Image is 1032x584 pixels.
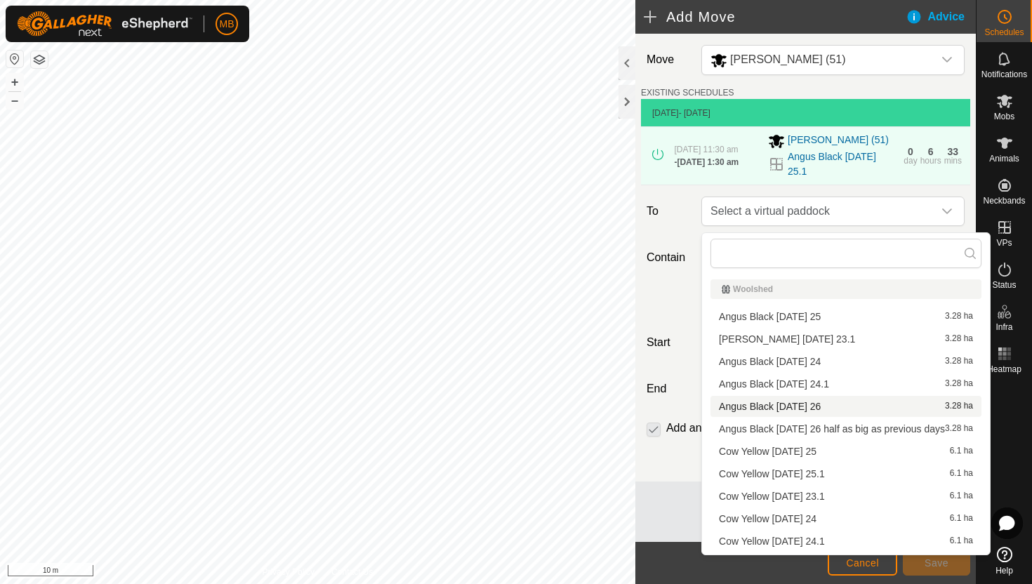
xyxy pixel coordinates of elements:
span: Cow Yellow [DATE] 24.1 [719,536,825,546]
span: Cow Yellow [DATE] 23.1 [719,491,825,501]
li: Angus Black Monday 25 [710,306,981,327]
span: - [DATE] [679,108,710,118]
li: Angus Black Saturday 23.1 [710,328,981,350]
img: Gallagher Logo [17,11,192,36]
span: Animals [989,154,1019,163]
div: 33 [948,147,959,157]
span: Schedules [984,28,1024,36]
button: Reset Map [6,51,23,67]
span: 6.1 ha [950,491,973,501]
span: 6.1 ha [950,446,973,456]
label: EXISTING SCHEDULES [641,86,734,99]
label: Add another scheduled move [666,423,812,434]
span: 3.28 ha [945,401,973,411]
span: Help [995,566,1013,575]
h2: Add Move [644,8,906,25]
a: Help [977,541,1032,580]
button: Save [903,551,970,576]
span: Angus Black [DATE] 26 half as big as previous days [719,424,945,434]
button: + [6,74,23,91]
span: Status [992,281,1016,289]
label: Contain [641,249,696,266]
li: Angus Black tuesday 26 half as big as previous days [710,418,981,439]
label: To [641,197,696,226]
span: Cow Yellow [DATE] 25.1 [719,469,825,479]
span: 6.1 ha [950,514,973,524]
span: [PERSON_NAME] (51) [730,53,845,65]
label: Start [641,334,696,351]
span: [DATE] 11:30 am [674,145,738,154]
span: 3.28 ha [945,424,973,434]
li: Cow Yellow Saturday 23.1 [710,486,981,507]
li: Cow Yellow Tuesday 26 [710,553,981,574]
li: Cow Yellow Monday 25 [710,441,981,462]
li: Angus Black Tuesday 26 [710,396,981,417]
span: Save [925,557,948,569]
span: Heatmap [987,365,1021,373]
a: Contact Us [331,566,373,578]
label: Move [641,45,696,75]
span: Angus Black [705,46,933,74]
div: 6 [928,147,934,157]
div: dropdown trigger [933,197,961,225]
button: – [6,92,23,109]
button: Cancel [828,551,897,576]
label: End [641,380,696,397]
span: VPs [996,239,1012,247]
span: [DATE] [652,108,679,118]
div: mins [944,157,962,165]
div: dropdown trigger [933,46,961,74]
span: Cow Yellow [DATE] 24 [719,514,816,524]
div: 0 [908,147,913,157]
span: 3.28 ha [945,334,973,344]
span: [PERSON_NAME] (51) [788,133,889,150]
div: hours [920,157,941,165]
span: 6.1 ha [950,536,973,546]
span: MB [220,17,234,32]
span: Cancel [846,557,879,569]
span: 3.28 ha [945,379,973,389]
span: Angus Black [DATE] 25 [719,312,821,321]
span: [DATE] 1:30 am [677,157,739,167]
span: 3.28 ha [945,357,973,366]
a: Angus Black [DATE] 25.1 [788,150,895,179]
div: Advice [906,8,976,25]
li: Angus Black Sunday 24 [710,351,981,372]
button: Map Layers [31,51,48,68]
span: Cow Yellow [DATE] 25 [719,446,816,456]
span: 6.1 ha [950,469,973,479]
li: Cow Yellow Monday 25.1 [710,463,981,484]
span: [PERSON_NAME] [DATE] 23.1 [719,334,855,344]
div: Woolshed [722,285,970,293]
div: - [674,156,739,168]
li: Cow Yellow Sunday 24.1 [710,531,981,552]
span: Select a virtual paddock [705,197,933,225]
li: Cow Yellow Sunday 24 [710,508,981,529]
div: day [904,157,917,165]
span: Notifications [981,70,1027,79]
span: 3.28 ha [945,312,973,321]
span: Angus Black [DATE] 26 [719,401,821,411]
span: Angus Black [DATE] 24 [719,357,821,366]
a: Privacy Policy [262,566,315,578]
li: Angus Black Sunday 24.1 [710,373,981,394]
span: Infra [995,323,1012,331]
span: Angus Black [DATE] 24.1 [719,379,829,389]
span: Neckbands [983,197,1025,205]
span: Mobs [994,112,1014,121]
